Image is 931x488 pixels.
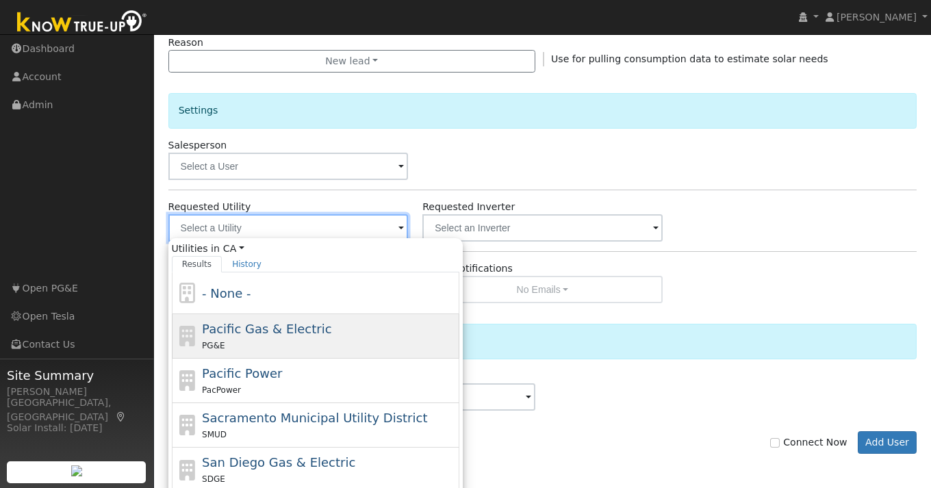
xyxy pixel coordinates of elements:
div: Solar Install: [DATE] [7,421,146,435]
button: Add User [858,431,917,454]
span: Site Summary [7,366,146,385]
img: retrieve [71,465,82,476]
div: Actions [168,324,917,359]
label: Email Notifications [422,261,513,276]
img: Know True-Up [10,8,154,38]
span: Pacific Gas & Electric [202,322,331,336]
span: PG&E [202,341,225,350]
span: San Diego Gas & Electric [202,455,355,470]
span: [PERSON_NAME] [837,12,917,23]
span: Pacific Power [202,366,282,381]
span: Sacramento Municipal Utility District [202,411,427,425]
input: Select a User [168,153,409,180]
div: [GEOGRAPHIC_DATA], [GEOGRAPHIC_DATA] [7,396,146,424]
a: Results [172,256,222,272]
div: [PERSON_NAME] [7,385,146,399]
input: Connect Now [770,438,780,448]
a: History [222,256,272,272]
span: Utilities in [172,242,459,256]
span: - None - [202,286,251,300]
label: Salesperson [168,138,227,153]
span: SDGE [202,474,225,484]
span: Use for pulling consumption data to estimate solar needs [551,53,828,64]
span: SMUD [202,430,227,439]
div: Settings [168,93,917,128]
a: CA [223,242,244,256]
span: PacPower [202,385,241,395]
label: Requested Inverter [422,200,515,214]
a: Map [115,411,127,422]
label: Requested Utility [168,200,251,214]
button: New lead [168,50,535,73]
input: Select a Utility [168,214,409,242]
label: Reason [168,36,203,50]
input: Select an Inverter [422,214,663,242]
label: Connect Now [770,435,847,450]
